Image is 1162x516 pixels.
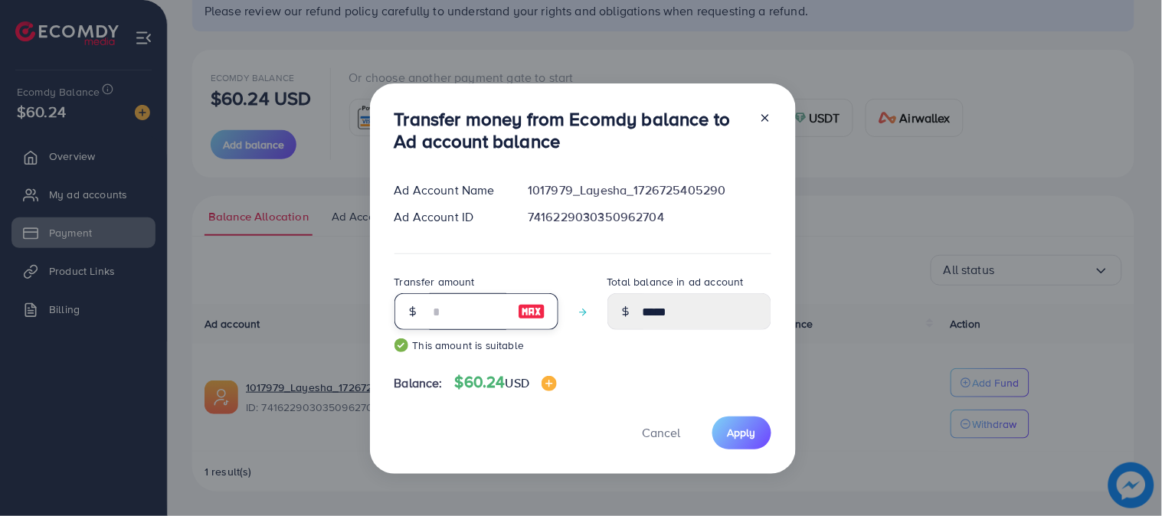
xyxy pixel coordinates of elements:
[455,373,557,392] h4: $60.24
[712,416,771,449] button: Apply
[518,302,545,321] img: image
[542,376,557,391] img: image
[394,274,475,289] label: Transfer amount
[394,338,408,352] img: guide
[607,274,744,289] label: Total balance in ad account
[624,416,700,449] button: Cancel
[382,181,516,199] div: Ad Account Name
[394,108,747,152] h3: Transfer money from Ecomdy balance to Ad account balance
[516,208,783,226] div: 7416229030350962704
[394,338,558,353] small: This amount is suitable
[382,208,516,226] div: Ad Account ID
[643,424,681,441] span: Cancel
[516,181,783,199] div: 1017979_Layesha_1726725405290
[728,425,756,440] span: Apply
[506,374,529,391] span: USD
[394,374,443,392] span: Balance:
